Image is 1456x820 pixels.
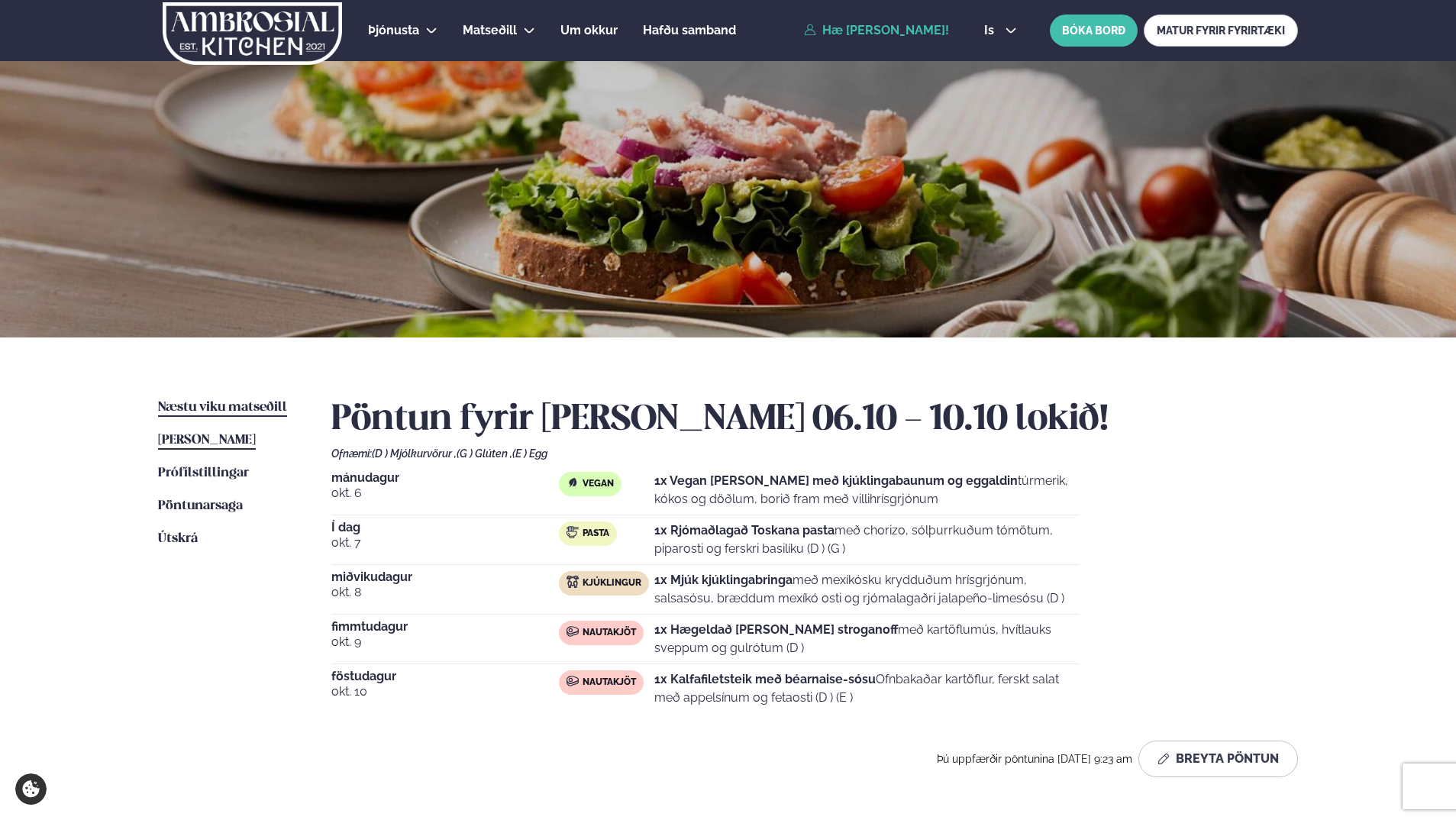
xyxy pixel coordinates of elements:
p: Ofnbakaðar kartöflur, ferskt salat með appelsínum og fetaosti (D ) (E ) [654,670,1080,707]
span: Vegan [583,478,614,490]
span: miðvikudagur [331,571,559,583]
img: beef.svg [567,675,579,687]
h2: Pöntun fyrir [PERSON_NAME] 06.10 - 10.10 lokið! [331,399,1298,441]
img: chicken.svg [567,576,579,588]
span: okt. 7 [331,534,559,552]
span: föstudagur [331,670,559,683]
span: (D ) Mjólkurvörur , [372,447,457,460]
strong: 1x Mjúk kjúklingabringa [654,573,793,587]
span: Nautakjöt [583,627,636,639]
button: is [972,24,1029,37]
span: Prófílstillingar [158,466,249,479]
a: [PERSON_NAME] [158,431,256,450]
span: Þú uppfærðir pöntunina [DATE] 9:23 am [937,753,1132,765]
span: Næstu viku matseðill [158,401,287,414]
span: mánudagur [331,472,559,484]
span: Matseðill [463,23,517,37]
span: okt. 10 [331,683,559,701]
strong: 1x Hægeldað [PERSON_NAME] stroganoff [654,622,898,637]
span: (E ) Egg [512,447,547,460]
span: Kjúklingur [583,577,641,589]
a: Hafðu samband [643,21,736,40]
img: Vegan.svg [567,476,579,489]
strong: 1x Vegan [PERSON_NAME] með kjúklingabaunum og eggaldin [654,473,1018,488]
div: Ofnæmi: [331,447,1298,460]
span: Pöntunarsaga [158,499,243,512]
span: Hafðu samband [643,23,736,37]
img: pasta.svg [567,526,579,538]
span: Nautakjöt [583,676,636,689]
span: [PERSON_NAME] [158,434,256,447]
button: BÓKA BORÐ [1050,15,1138,47]
span: okt. 8 [331,583,559,602]
p: með chorizo, sólþurrkuðum tómötum, piparosti og ferskri basilíku (D ) (G ) [654,521,1080,558]
p: túrmerik, kókos og döðlum, borið fram með villihrísgrjónum [654,472,1080,508]
a: Cookie settings [15,773,47,805]
a: Um okkur [560,21,618,40]
p: með kartöflumús, hvítlauks sveppum og gulrótum (D ) [654,621,1080,657]
span: Þjónusta [368,23,419,37]
a: Pöntunarsaga [158,497,243,515]
a: Matseðill [463,21,517,40]
span: Pasta [583,528,609,540]
a: Hæ [PERSON_NAME]! [804,24,949,37]
span: okt. 9 [331,633,559,651]
p: með mexíkósku krydduðum hrísgrjónum, salsasósu, bræddum mexíkó osti og rjómalagaðri jalapeño-lime... [654,571,1080,608]
a: Útskrá [158,530,198,548]
span: Í dag [331,521,559,534]
strong: 1x Kalfafiletsteik með béarnaise-sósu [654,672,876,686]
a: MATUR FYRIR FYRIRTÆKI [1144,15,1298,47]
button: Breyta Pöntun [1138,741,1298,777]
a: Þjónusta [368,21,419,40]
span: Um okkur [560,23,618,37]
a: Næstu viku matseðill [158,399,287,417]
img: logo [161,2,344,65]
span: (G ) Glúten , [457,447,512,460]
span: Útskrá [158,532,198,545]
span: okt. 6 [331,484,559,502]
img: beef.svg [567,625,579,638]
span: fimmtudagur [331,621,559,633]
span: is [984,24,999,37]
a: Prófílstillingar [158,464,249,483]
strong: 1x Rjómaðlagað Toskana pasta [654,523,835,538]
